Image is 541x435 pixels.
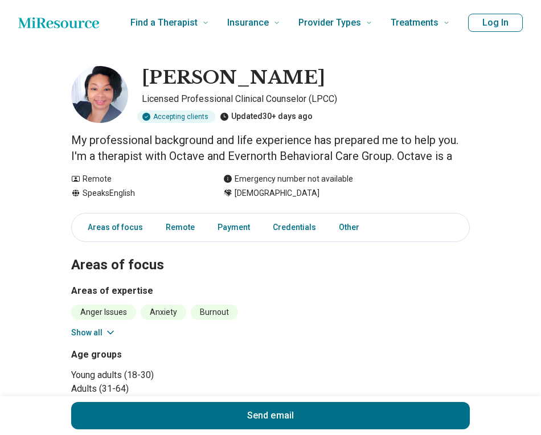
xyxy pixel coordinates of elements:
h1: [PERSON_NAME] [142,66,325,90]
div: Updated 30+ days ago [220,110,313,123]
h2: Areas of focus [71,228,470,275]
span: Find a Therapist [130,15,198,31]
h3: Areas of expertise [71,284,470,298]
button: Log In [468,14,523,32]
span: Treatments [391,15,438,31]
a: Remote [159,216,202,239]
a: Credentials [266,216,323,239]
a: Payment [211,216,257,239]
button: Show all [71,327,116,339]
li: Anger Issues [71,305,136,320]
button: Send email [71,402,470,429]
li: Burnout [191,305,238,320]
li: Adults (31-64) [71,382,266,396]
span: Insurance [227,15,269,31]
div: Speaks English [71,187,200,199]
p: Licensed Professional Clinical Counselor (LPCC) [142,92,470,106]
p: My professional background and life experience has prepared me to help you. I'm a therapist with ... [71,132,470,164]
div: Remote [71,173,200,185]
a: Other [332,216,373,239]
div: Emergency number not available [223,173,353,185]
a: Home page [18,11,99,34]
li: Anxiety [141,305,186,320]
span: [DEMOGRAPHIC_DATA] [235,187,319,199]
a: Areas of focus [74,216,150,239]
h3: Age groups [71,348,266,362]
img: Lynette Collins, Licensed Professional Clinical Counselor (LPCC) [71,66,128,123]
li: Young adults (18-30) [71,368,266,382]
li: Seniors (65 or older) [71,396,266,409]
span: Provider Types [298,15,361,31]
div: Accepting clients [137,110,215,123]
